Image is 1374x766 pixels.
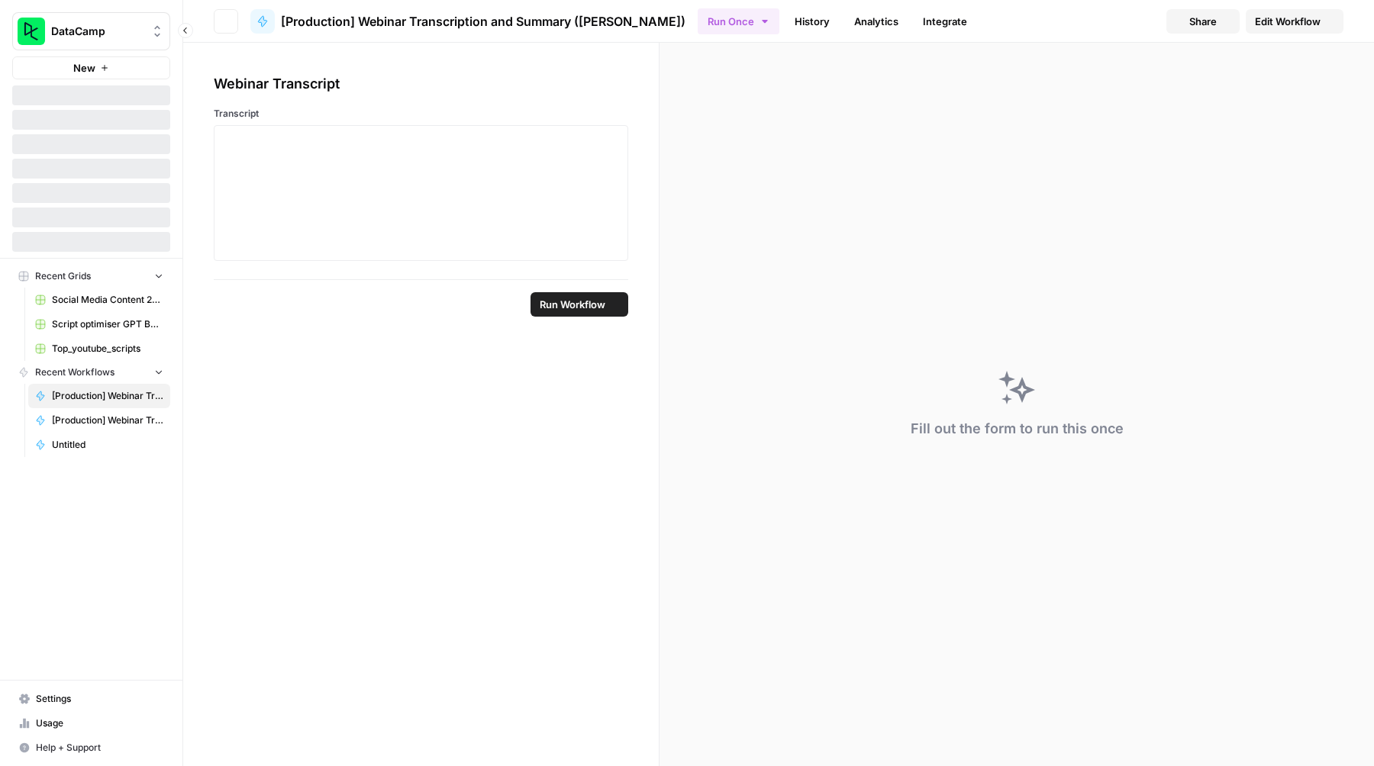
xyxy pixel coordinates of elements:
[18,18,45,45] img: DataCamp Logo
[52,389,163,403] span: [Production] Webinar Transcription and Summary ([PERSON_NAME])
[531,292,628,317] button: Run Workflow
[73,60,95,76] span: New
[35,365,114,379] span: Recent Workflows
[214,107,628,121] label: Transcript
[12,735,170,760] button: Help + Support
[1246,9,1343,34] a: Edit Workflow
[36,741,163,755] span: Help + Support
[52,317,163,331] span: Script optimiser GPT Build V2 Grid
[28,384,170,408] a: [Production] Webinar Transcription and Summary ([PERSON_NAME])
[28,408,170,433] a: [Production] Webinar Transcription and Summary for the
[12,711,170,735] a: Usage
[1255,14,1321,29] span: Edit Workflow
[12,12,170,50] button: Workspace: DataCamp
[1166,9,1240,34] button: Share
[12,687,170,711] a: Settings
[540,297,605,312] span: Run Workflow
[1189,14,1217,29] span: Share
[28,336,170,361] a: Top_youtube_scripts
[52,342,163,356] span: Top_youtube_scripts
[914,9,976,34] a: Integrate
[28,288,170,312] a: Social Media Content 2025
[35,269,91,283] span: Recent Grids
[36,692,163,706] span: Settings
[12,265,170,288] button: Recent Grids
[785,9,839,34] a: History
[698,8,779,34] button: Run Once
[911,418,1124,439] div: Fill out the form to run this once
[12,361,170,384] button: Recent Workflows
[250,9,685,34] a: [Production] Webinar Transcription and Summary ([PERSON_NAME])
[51,24,144,39] span: DataCamp
[36,716,163,730] span: Usage
[12,56,170,79] button: New
[845,9,908,34] a: Analytics
[281,12,685,31] span: [Production] Webinar Transcription and Summary ([PERSON_NAME])
[28,312,170,336] a: Script optimiser GPT Build V2 Grid
[52,414,163,427] span: [Production] Webinar Transcription and Summary for the
[214,73,628,95] div: Webinar Transcript
[28,433,170,457] a: Untitled
[52,438,163,452] span: Untitled
[52,293,163,307] span: Social Media Content 2025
